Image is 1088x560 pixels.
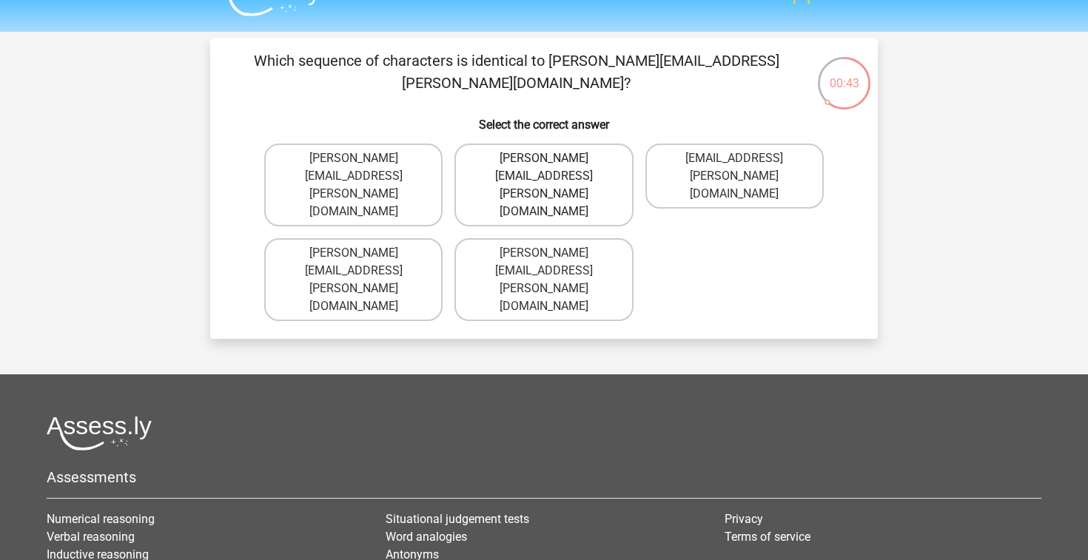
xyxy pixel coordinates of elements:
a: Word analogies [386,530,467,544]
img: Assessly logo [47,416,152,451]
a: Terms of service [725,530,810,544]
p: Which sequence of characters is identical to [PERSON_NAME][EMAIL_ADDRESS][PERSON_NAME][DOMAIN_NAME]? [234,50,799,94]
label: [PERSON_NAME][EMAIL_ADDRESS][PERSON_NAME][DOMAIN_NAME] [264,144,443,226]
div: 00:43 [816,55,872,92]
a: Situational judgement tests [386,512,529,526]
label: [PERSON_NAME][EMAIL_ADDRESS][PERSON_NAME][DOMAIN_NAME] [454,144,633,226]
h5: Assessments [47,468,1041,486]
label: [PERSON_NAME][EMAIL_ADDRESS][PERSON_NAME][DOMAIN_NAME] [454,238,633,321]
a: Verbal reasoning [47,530,135,544]
label: [PERSON_NAME][EMAIL_ADDRESS][PERSON_NAME][DOMAIN_NAME] [264,238,443,321]
h6: Select the correct answer [234,106,854,132]
a: Privacy [725,512,763,526]
label: [EMAIL_ADDRESS][PERSON_NAME][DOMAIN_NAME] [645,144,824,209]
a: Numerical reasoning [47,512,155,526]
